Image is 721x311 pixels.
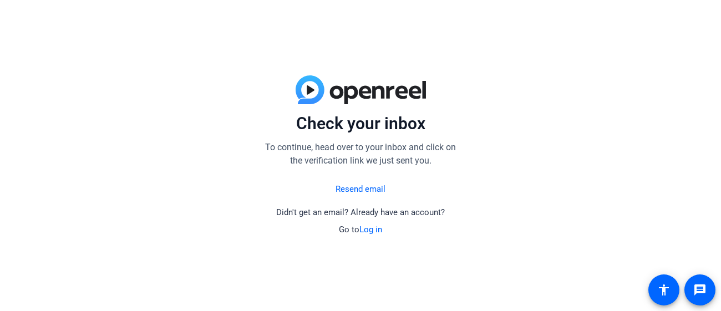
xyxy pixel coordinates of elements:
[693,283,707,297] mat-icon: message
[276,207,445,217] span: Didn't get an email? Already have an account?
[261,141,460,167] p: To continue, head over to your inbox and click on the verification link we just sent you.
[261,113,460,134] p: Check your inbox
[339,225,382,234] span: Go to
[296,75,426,104] img: blue-gradient.svg
[657,283,671,297] mat-icon: accessibility
[359,225,382,234] a: Log in
[336,183,385,196] a: Resend email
